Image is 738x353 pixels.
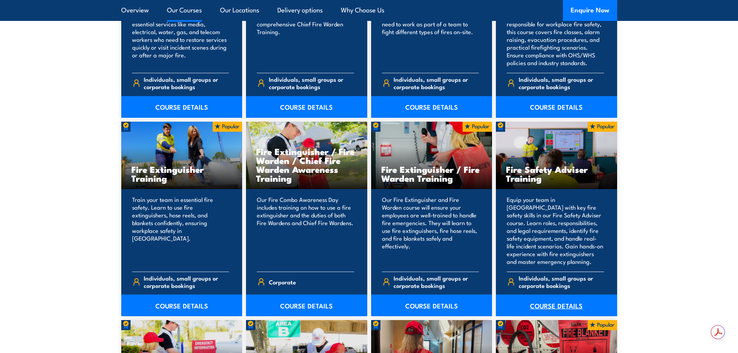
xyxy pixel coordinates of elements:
p: Train your team in essential fire safety. Learn to use fire extinguishers, hose reels, and blanke... [132,196,229,265]
a: COURSE DETAILS [496,96,617,118]
a: COURSE DETAILS [121,96,243,118]
span: Individuals, small groups or corporate bookings [394,274,479,289]
a: COURSE DETAILS [371,96,492,118]
span: Individuals, small groups or corporate bookings [519,76,604,90]
span: Individuals, small groups or corporate bookings [144,274,229,289]
p: Equip your team in [GEOGRAPHIC_DATA] with key fire safety skills in our Fire Safety Adviser cours... [507,196,604,265]
span: Individuals, small groups or corporate bookings [144,76,229,90]
a: COURSE DETAILS [246,96,367,118]
p: Our Fire Extinguisher and Fire Warden course will ensure your employees are well-trained to handl... [382,196,479,265]
span: Individuals, small groups or corporate bookings [394,76,479,90]
span: Corporate [269,276,296,288]
span: Individuals, small groups or corporate bookings [269,76,354,90]
p: Our Fire Combo Awareness Day includes training on how to use a fire extinguisher and the duties o... [257,196,354,265]
a: COURSE DETAILS [246,294,367,316]
h3: Fire Safety Adviser Training [506,165,607,183]
h3: Fire Extinguisher / Fire Warden / Chief Fire Warden Awareness Training [256,147,357,183]
span: Individuals, small groups or corporate bookings [519,274,604,289]
h3: Fire Extinguisher Training [131,165,232,183]
a: COURSE DETAILS [496,294,617,316]
a: COURSE DETAILS [371,294,492,316]
h3: Fire Extinguisher / Fire Warden Training [381,165,482,183]
a: COURSE DETAILS [121,294,243,316]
